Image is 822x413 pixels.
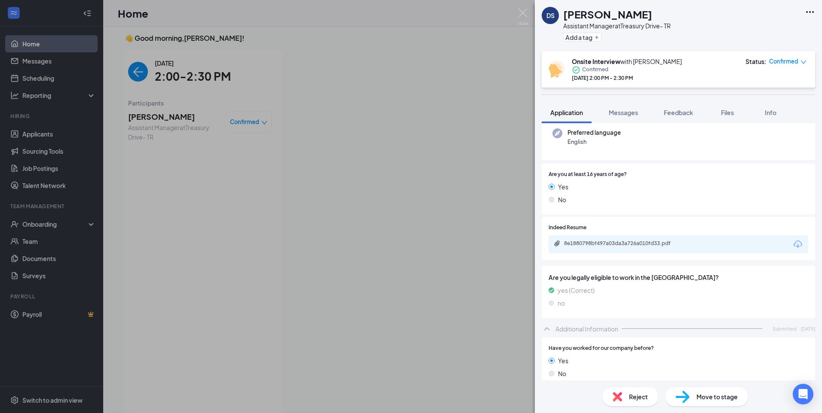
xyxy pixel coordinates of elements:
[745,57,767,66] div: Status :
[801,325,815,332] span: [DATE]
[582,66,608,74] span: Confirmed
[555,325,618,333] div: Additional Information
[594,35,599,40] svg: Plus
[773,325,797,332] span: Submitted:
[563,7,652,21] h1: [PERSON_NAME]
[721,109,734,116] span: Files
[542,324,552,334] svg: ChevronUp
[572,66,580,74] svg: CheckmarkCircle
[765,109,776,116] span: Info
[549,273,808,282] span: Are you legally eligible to work in the [GEOGRAPHIC_DATA]?
[558,285,595,295] span: yes (Correct)
[609,109,638,116] span: Messages
[558,298,565,308] span: no
[696,392,738,401] span: Move to stage
[554,240,693,248] a: Paperclip8e1880798bf497a03da3a726a010fd33.pdf
[572,57,682,66] div: with [PERSON_NAME]
[563,21,671,30] div: Assistant Manager at Treasury Drive- TR
[567,128,621,137] span: Preferred language
[563,33,601,42] button: PlusAdd a tag
[549,170,627,179] span: Are you at least 16 years of age?
[805,7,815,17] svg: Ellipses
[572,58,620,65] b: Onsite Interview
[549,224,586,232] span: Indeed Resume
[558,182,568,191] span: Yes
[793,239,803,249] svg: Download
[554,240,561,247] svg: Paperclip
[546,11,555,20] div: DS
[629,392,648,401] span: Reject
[558,369,566,378] span: No
[564,240,684,247] div: 8e1880798bf497a03da3a726a010fd33.pdf
[769,57,798,66] span: Confirmed
[664,109,693,116] span: Feedback
[801,59,807,65] span: down
[572,74,682,82] div: [DATE] 2:00 PM - 2:30 PM
[558,356,568,365] span: Yes
[793,384,813,404] div: Open Intercom Messenger
[567,137,621,146] span: English
[550,109,583,116] span: Application
[549,344,654,352] span: Have you worked for our company before?
[558,195,566,204] span: No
